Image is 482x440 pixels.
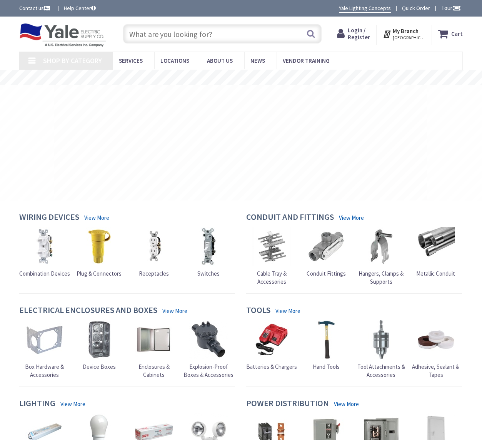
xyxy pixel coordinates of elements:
[183,320,234,379] a: Explosion-Proof Boxes & Accessories Explosion-Proof Boxes & Accessories
[189,320,228,359] img: Explosion-Proof Boxes & Accessories
[83,363,116,370] span: Device Boxes
[162,307,187,315] a: View More
[189,227,228,266] img: Switches
[416,227,455,278] a: Metallic Conduit Metallic Conduit
[19,212,79,223] h4: Wiring Devices
[77,270,122,277] span: Plug & Connectors
[128,320,180,379] a: Enclosures & Cabinets Enclosures & Cabinets
[417,227,455,266] img: Metallic Conduit
[417,320,455,359] img: Adhesive, Sealant & Tapes
[438,27,463,41] a: Cart
[25,227,64,266] img: Combination Devices
[307,270,346,277] span: Conduit Fittings
[383,27,425,41] div: My Branch [GEOGRAPHIC_DATA], [GEOGRAPHIC_DATA]
[135,227,173,266] img: Receptacles
[197,270,220,277] span: Switches
[339,214,364,222] a: View More
[80,227,118,266] img: Plug & Connectors
[393,35,425,41] span: [GEOGRAPHIC_DATA], [GEOGRAPHIC_DATA]
[123,24,322,43] input: What are you looking for?
[43,56,102,65] span: Shop By Category
[355,227,407,286] a: Hangers, Clamps & Supports Hangers, Clamps & Supports
[19,320,70,379] a: Box Hardware & Accessories Box Hardware & Accessories
[410,320,461,379] a: Adhesive, Sealant & Tapes Adhesive, Sealant & Tapes
[416,270,455,277] span: Metallic Conduit
[348,27,370,41] span: Login / Register
[246,320,297,371] a: Batteries & Chargers Batteries & Chargers
[19,227,70,278] a: Combination Devices Combination Devices
[355,320,407,379] a: Tool Attachments & Accessories Tool Attachments & Accessories
[334,400,359,408] a: View More
[307,227,346,278] a: Conduit Fittings Conduit Fittings
[19,398,55,410] h4: Lighting
[250,57,265,64] span: News
[339,4,391,13] a: Yale Lighting Concepts
[252,227,291,266] img: Cable Tray & Accessories
[138,363,170,378] span: Enclosures & Cabinets
[139,270,169,277] span: Receptacles
[189,227,228,278] a: Switches Switches
[246,305,270,316] h4: Tools
[451,27,463,41] strong: Cart
[60,400,85,408] a: View More
[441,4,461,12] span: Tour
[362,320,400,359] img: Tool Attachments & Accessories
[357,363,405,378] span: Tool Attachments & Accessories
[337,27,370,41] a: Login / Register
[160,57,189,64] span: Locations
[393,27,419,35] strong: My Branch
[307,320,345,371] a: Hand Tools Hand Tools
[362,227,400,266] img: Hangers, Clamps & Supports
[412,363,459,378] span: Adhesive, Sealant & Tapes
[183,363,233,378] span: Explosion-Proof Boxes & Accessories
[313,363,340,370] span: Hand Tools
[80,320,118,359] img: Device Boxes
[246,363,297,370] span: Batteries & Chargers
[77,227,122,278] a: Plug & Connectors Plug & Connectors
[246,227,297,286] a: Cable Tray & Accessories Cable Tray & Accessories
[119,57,143,64] span: Services
[275,307,300,315] a: View More
[307,320,345,359] img: Hand Tools
[64,4,96,12] a: Help Center
[19,4,52,12] a: Contact us
[135,320,173,359] img: Enclosures & Cabinets
[19,305,157,316] h4: Electrical Enclosures and Boxes
[252,320,291,359] img: Batteries & Chargers
[80,320,118,371] a: Device Boxes Device Boxes
[19,23,106,47] img: Yale Electric Supply Co.
[25,320,64,359] img: Box Hardware & Accessories
[84,214,109,222] a: View More
[25,363,64,378] span: Box Hardware & Accessories
[257,270,287,285] span: Cable Tray & Accessories
[283,57,330,64] span: Vendor Training
[207,57,233,64] span: About Us
[359,270,404,285] span: Hangers, Clamps & Supports
[307,227,345,266] img: Conduit Fittings
[135,227,173,278] a: Receptacles Receptacles
[246,398,329,410] h4: Power Distribution
[402,4,430,12] a: Quick Order
[246,212,334,223] h4: Conduit and Fittings
[19,270,70,277] span: Combination Devices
